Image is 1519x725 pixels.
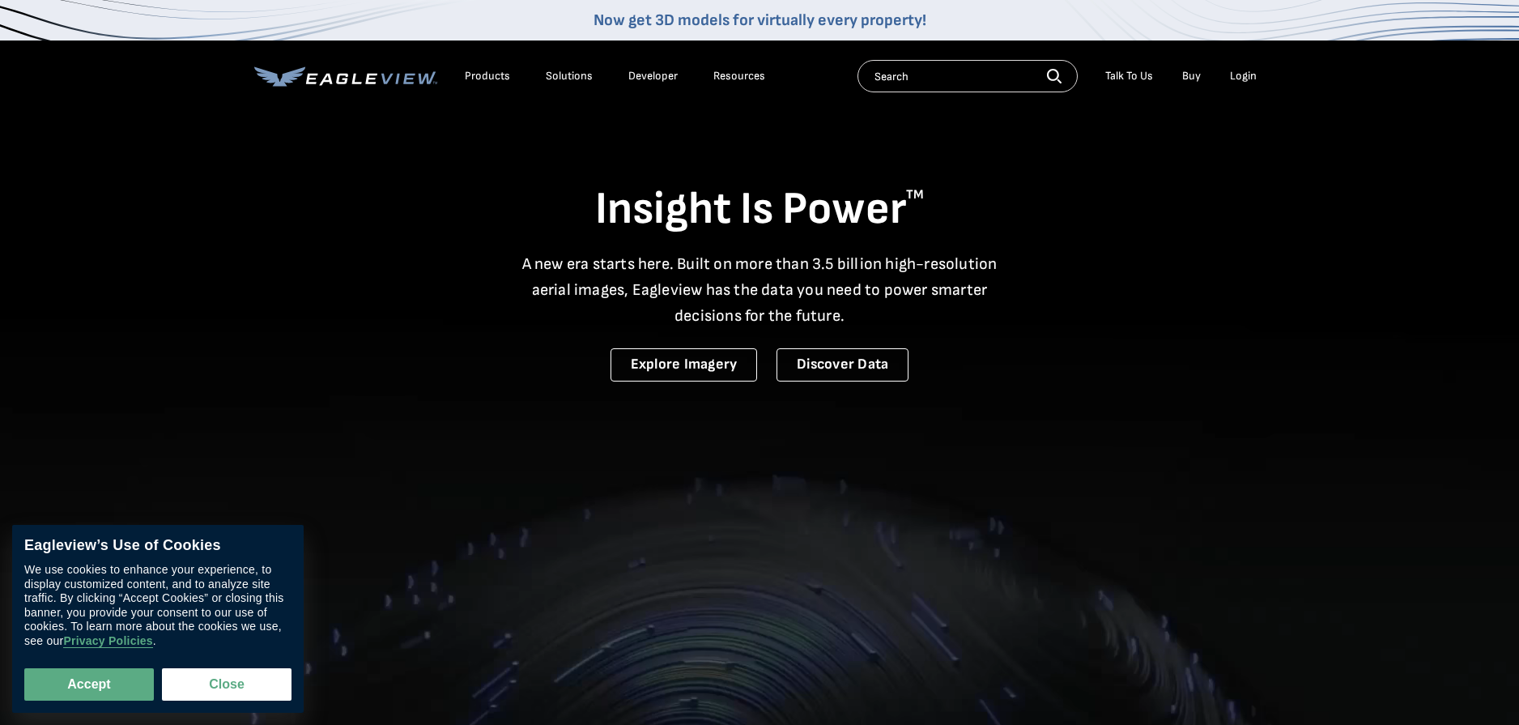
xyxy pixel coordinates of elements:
a: Privacy Policies [63,634,152,648]
a: Buy [1182,69,1201,83]
a: Now get 3D models for virtually every property! [594,11,926,30]
h1: Insight Is Power [254,181,1265,238]
button: Accept [24,668,154,701]
div: Solutions [546,69,593,83]
a: Explore Imagery [611,348,758,382]
a: Developer [628,69,678,83]
div: Resources [713,69,765,83]
sup: TM [906,187,924,203]
div: Products [465,69,510,83]
div: Eagleview’s Use of Cookies [24,537,291,555]
div: Talk To Us [1105,69,1153,83]
a: Discover Data [777,348,908,382]
p: A new era starts here. Built on more than 3.5 billion high-resolution aerial images, Eagleview ha... [512,251,1007,329]
button: Close [162,668,291,701]
input: Search [857,60,1078,92]
div: We use cookies to enhance your experience, to display customized content, and to analyze site tra... [24,563,291,648]
div: Login [1230,69,1257,83]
